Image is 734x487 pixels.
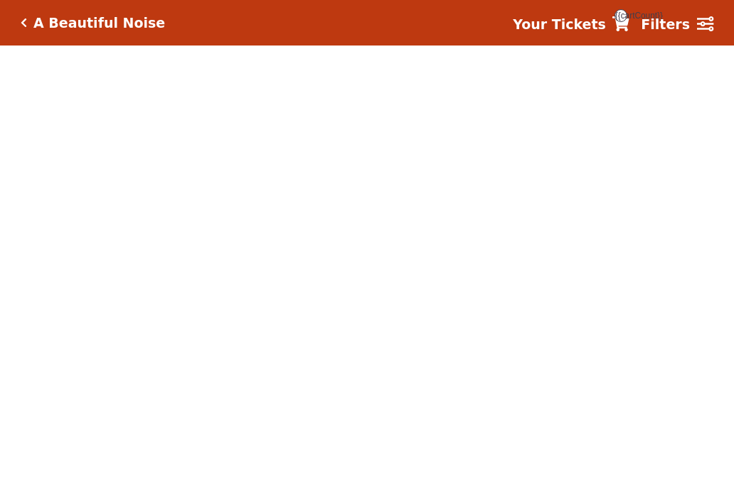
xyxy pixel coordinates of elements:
[21,18,27,28] a: Click here to go back to filters
[615,9,627,22] span: {{cartCount}}
[33,15,165,31] h5: A Beautiful Noise
[641,16,690,32] strong: Filters
[513,14,629,35] a: Your Tickets {{cartCount}}
[513,16,606,32] strong: Your Tickets
[641,14,713,35] a: Filters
